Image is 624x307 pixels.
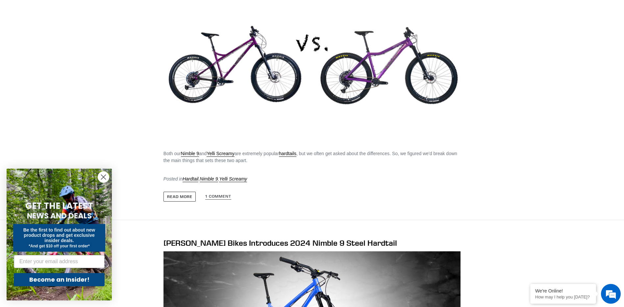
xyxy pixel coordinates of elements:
a: Hardtail [183,176,198,182]
img: d_696896380_company_1647369064580_696896380 [21,33,37,49]
button: Close dialog [98,171,109,183]
span: are extremely popular , but we often get asked about the differences. So, we figured we'd break d... [163,151,457,163]
p: How may I help you today? [535,294,591,299]
span: Be the first to find out about new product drops and get exclusive insider deals. [23,227,95,243]
span: and [199,151,207,156]
a: hardtails [279,151,296,157]
input: Enter your email address [14,255,105,268]
a: [PERSON_NAME] Bikes Introduces 2024 Nimble 9 Steel Hardtail [163,238,397,248]
a: Nimble 9 [181,151,199,157]
span: *And get $10 off your first order* [29,244,89,248]
div: We're Online! [535,288,591,293]
div: Posted in , , [163,176,461,182]
a: Nimble 9 [200,176,218,182]
span: GET THE LATEST [25,200,93,212]
span: We're online! [38,83,91,150]
span: Both our [163,151,181,156]
div: Chat with us now [44,37,120,45]
button: Become an Insider! [14,273,105,286]
div: Navigation go back [7,36,17,46]
a: 1 comment [205,194,232,200]
a: Read more: Nimble 9 vs. Yelli Screamy [163,192,196,202]
textarea: Type your message and hit 'Enter' [3,180,125,203]
div: Minimize live chat window [108,3,124,19]
a: Yelli Screamy [219,176,247,182]
span: NEWS AND DEALS [27,210,92,221]
a: Yelli Screamy [207,151,234,157]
